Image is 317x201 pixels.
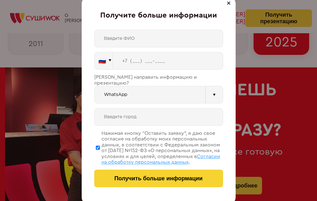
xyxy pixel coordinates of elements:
div: Нажимая кнопку “Оставить заявку”, я даю свое согласие на обработку моих персональных данных, в со... [101,130,223,165]
div: [PERSON_NAME] направить информацию и презентацию? [94,74,223,86]
span: Получить больше информации [114,175,203,182]
button: Получить больше информации [94,170,223,187]
div: Получите больше информации [94,11,223,20]
span: Согласии на обработку персональных данных [101,154,220,165]
input: Введите ФИО [94,30,223,47]
input: +7 (___) ___-____ [113,52,223,70]
input: Введите город [94,108,223,126]
button: 🇷🇺 [94,52,113,70]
